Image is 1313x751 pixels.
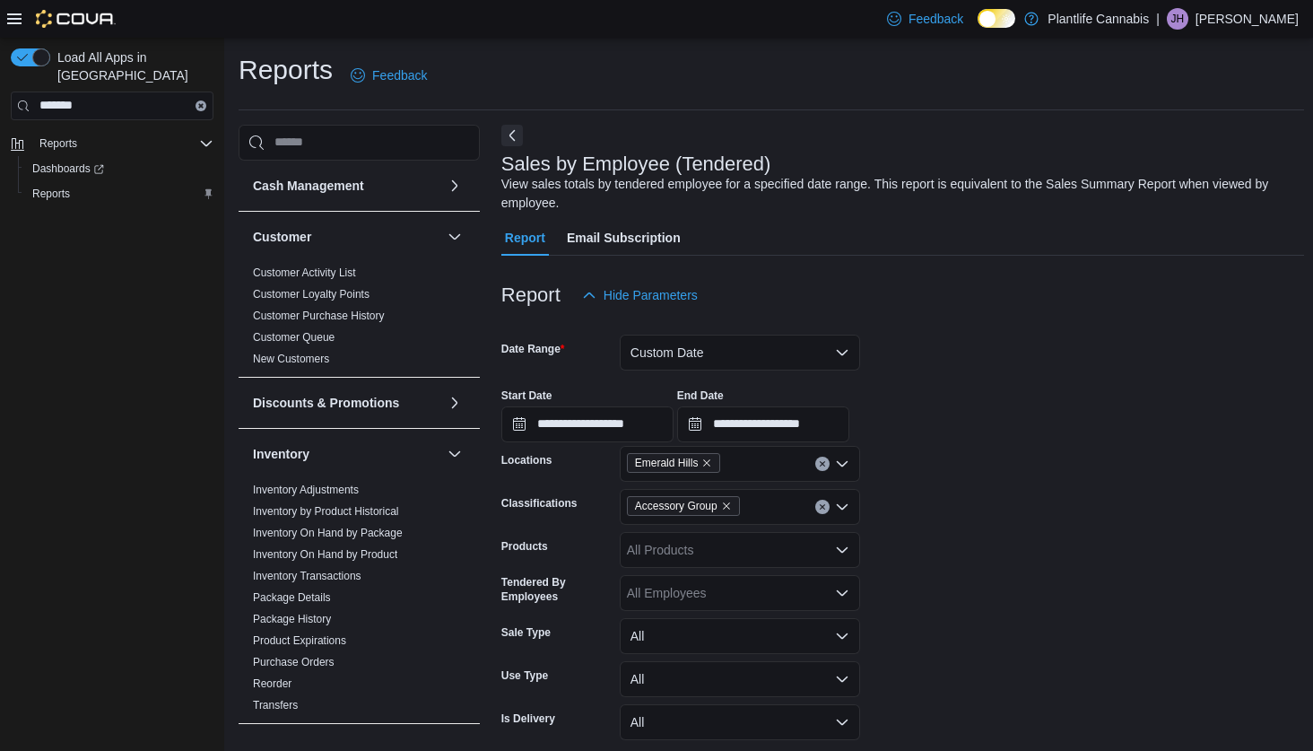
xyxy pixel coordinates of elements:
span: Reports [25,183,213,205]
span: Reports [32,133,213,154]
a: Customer Activity List [253,266,356,279]
a: Customer Queue [253,331,335,344]
h3: Discounts & Promotions [253,394,399,412]
a: Customer Loyalty Points [253,288,370,301]
div: Customer [239,262,480,377]
label: Sale Type [501,625,551,640]
button: Customer [444,226,465,248]
a: Feedback [880,1,970,37]
p: | [1156,8,1160,30]
span: Inventory On Hand by Product [253,547,397,562]
input: Press the down key to open a popover containing a calendar. [501,406,674,442]
button: Cash Management [253,177,440,195]
a: Inventory Adjustments [253,484,359,496]
span: Accessory Group [635,497,717,515]
span: Inventory Adjustments [253,483,359,497]
a: Inventory On Hand by Package [253,527,403,539]
label: Products [501,539,548,554]
h3: Inventory [253,445,309,463]
a: Product Expirations [253,634,346,647]
label: End Date [677,389,724,403]
label: Start Date [501,389,552,403]
label: Tendered By Employees [501,575,613,604]
p: [PERSON_NAME] [1196,8,1299,30]
button: All [620,704,860,740]
span: Inventory On Hand by Package [253,526,403,540]
span: Product Expirations [253,633,346,648]
a: Package Details [253,591,331,604]
button: Clear input [815,457,830,471]
button: Reports [4,131,221,156]
span: Hide Parameters [604,286,698,304]
input: Dark Mode [978,9,1015,28]
a: Inventory Transactions [253,570,361,582]
span: Reports [32,187,70,201]
span: Report [505,220,545,256]
span: Emerald Hills [635,454,699,472]
span: Load All Apps in [GEOGRAPHIC_DATA] [50,48,213,84]
span: Inventory by Product Historical [253,504,399,519]
a: New Customers [253,353,329,365]
span: Reorder [253,677,291,691]
a: Dashboards [18,156,221,181]
h3: Customer [253,228,311,246]
button: Remove Emerald Hills from selection in this group [701,458,712,468]
span: Customer Activity List [253,266,356,280]
span: Customer Queue [253,330,335,345]
label: Locations [501,453,552,467]
input: Press the down key to open a popover containing a calendar. [677,406,849,442]
button: Hide Parameters [575,277,705,313]
a: Dashboards [25,158,111,179]
a: Transfers [253,699,298,712]
span: JH [1171,8,1185,30]
button: Open list of options [835,543,849,557]
span: Transfers [253,698,298,712]
button: Reports [18,181,221,206]
label: Classifications [501,496,578,511]
button: Next [501,125,523,146]
img: Cova [36,10,116,28]
label: Is Delivery [501,712,555,726]
button: Open list of options [835,457,849,471]
a: Feedback [343,57,434,93]
h3: Report [501,284,561,306]
a: Reorder [253,677,291,690]
span: Feedback [909,10,963,28]
a: Reports [25,183,77,205]
button: Inventory [444,443,465,465]
a: Purchase Orders [253,656,335,668]
span: Reports [39,136,77,151]
h1: Reports [239,52,333,88]
button: Open list of options [835,586,849,600]
button: Remove Accessory Group from selection in this group [721,501,732,511]
span: Inventory Transactions [253,569,361,583]
a: Package History [253,613,331,625]
span: Emerald Hills [627,453,721,473]
h3: Cash Management [253,177,364,195]
p: Plantlife Cannabis [1048,8,1149,30]
button: Cash Management [444,175,465,196]
button: Clear input [196,100,206,111]
span: Package Details [253,590,331,605]
button: Clear input [815,500,830,514]
a: Customer Purchase History [253,310,385,322]
div: Jodi Hamilton [1167,8,1188,30]
button: All [620,661,860,697]
a: Inventory On Hand by Product [253,548,397,561]
label: Date Range [501,342,565,356]
button: Customer [253,228,440,246]
nav: Complex example [11,124,213,253]
span: Dashboards [25,158,213,179]
div: Inventory [239,479,480,723]
span: Customer Loyalty Points [253,287,370,301]
span: Accessory Group [627,496,740,516]
span: Feedback [372,66,427,84]
span: Dashboards [32,162,104,176]
span: Purchase Orders [253,655,335,669]
button: Custom Date [620,335,860,371]
label: Use Type [501,668,548,683]
span: Email Subscription [567,220,681,256]
div: View sales totals by tendered employee for a specified date range. This report is equivalent to t... [501,175,1295,213]
button: Inventory [253,445,440,463]
span: Dark Mode [978,28,978,29]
